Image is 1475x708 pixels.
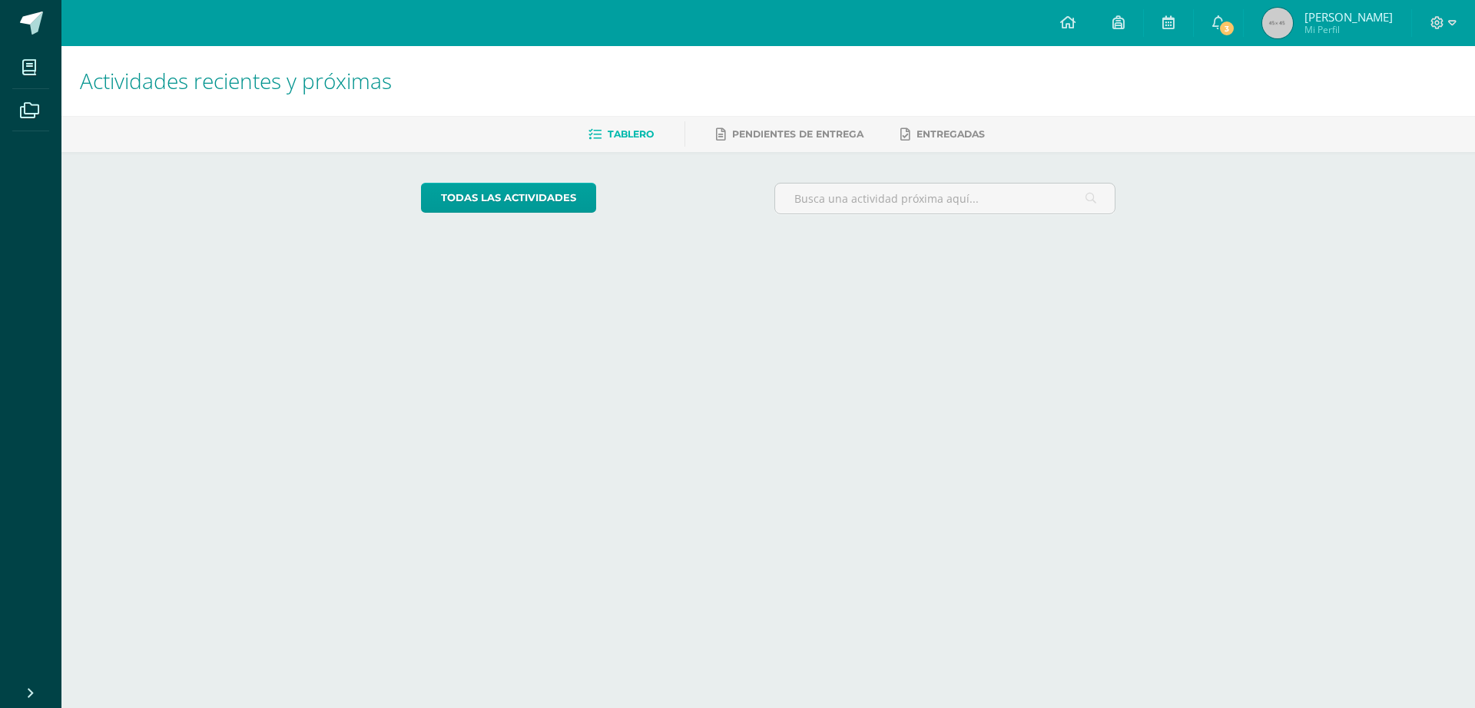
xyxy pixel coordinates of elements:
span: Pendientes de entrega [732,128,863,140]
span: Actividades recientes y próximas [80,66,392,95]
span: [PERSON_NAME] [1304,9,1393,25]
a: todas las Actividades [421,183,596,213]
img: 45x45 [1262,8,1293,38]
a: Pendientes de entrega [716,122,863,147]
a: Tablero [588,122,654,147]
span: Entregadas [916,128,985,140]
span: Tablero [608,128,654,140]
span: 3 [1218,20,1235,37]
span: Mi Perfil [1304,23,1393,36]
input: Busca una actividad próxima aquí... [775,184,1115,213]
a: Entregadas [900,122,985,147]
